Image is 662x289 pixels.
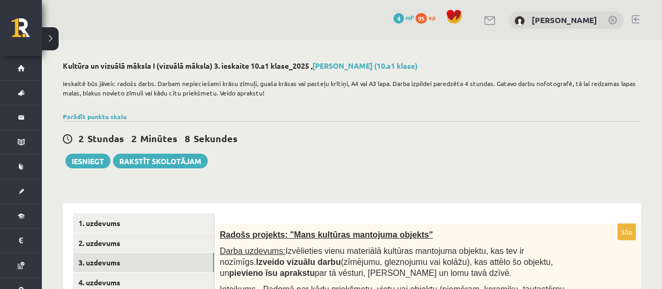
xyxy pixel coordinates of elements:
span: Radošs projekts: "Mans kultūras mantojuma objekts" [220,230,433,239]
span: Sekundes [194,132,238,144]
h2: Kultūra un vizuālā māksla I (vizuālā māksla) 3. ieskaite 10.a1 klase_2025 , [63,61,641,70]
button: Iesniegt [65,154,110,168]
span: 8 [185,132,190,144]
a: Rīgas 1. Tālmācības vidusskola [12,18,42,45]
a: 2. uzdevums [73,233,214,253]
span: 95 [416,13,427,24]
span: xp [429,13,435,22]
span: Minūtes [140,132,177,144]
span: Izvēlieties vienu materiālā kultūras mantojuma objektu, kas tev ir nozīmīgs. (zīmējumu, gleznojum... [220,247,553,277]
span: 2 [78,132,84,144]
a: 4 mP [394,13,414,22]
span: Darba uzdevums: [220,247,285,255]
span: mP [406,13,414,22]
a: Rakstīt skolotājam [113,154,208,168]
b: pievieno īsu aprakstu [229,269,315,277]
span: 2 [131,132,137,144]
span: Stundas [87,132,124,144]
a: 95 xp [416,13,441,22]
a: 3. uzdevums [73,253,214,272]
p: 50p [618,223,636,240]
a: [PERSON_NAME] (10.a1 klase) [312,61,418,70]
a: 1. uzdevums [73,213,214,233]
b: Izveido vizuālu darbu [256,258,341,266]
img: Paula Lilū Deksne [514,16,525,26]
a: [PERSON_NAME] [532,15,597,25]
a: Parādīt punktu skalu [63,112,127,121]
span: 4 [394,13,404,24]
p: Ieskaitē būs jāveic radošs darbs. Darbam nepieciešami krāsu zīmuļi, guaša krāsas vai pasteļu krīt... [63,79,636,98]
